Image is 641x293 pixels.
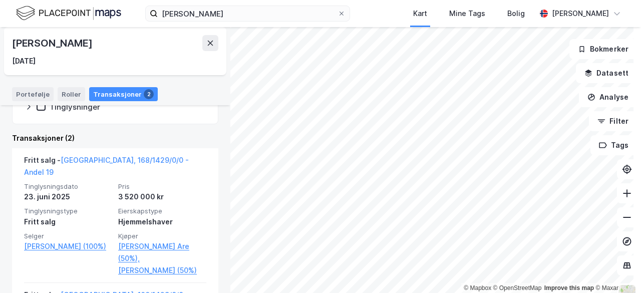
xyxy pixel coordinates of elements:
a: [PERSON_NAME] (100%) [24,240,112,252]
span: Kjøper [118,232,206,240]
button: Tags [590,135,637,155]
div: [PERSON_NAME] [552,8,609,20]
img: logo.f888ab2527a4732fd821a326f86c7f29.svg [16,5,121,22]
button: Analyse [579,87,637,107]
div: Tinglysninger [50,102,100,112]
div: Hjemmelshaver [118,216,206,228]
div: [PERSON_NAME] [12,35,94,51]
div: Fritt salg [24,216,112,228]
button: Filter [589,111,637,131]
a: [PERSON_NAME] Are (50%), [118,240,206,264]
button: Datasett [576,63,637,83]
a: OpenStreetMap [493,284,542,291]
div: Mine Tags [449,8,485,20]
div: Portefølje [12,87,54,101]
div: [DATE] [12,55,36,67]
a: [PERSON_NAME] (50%) [118,264,206,276]
span: Pris [118,182,206,191]
span: Eierskapstype [118,207,206,215]
button: Bokmerker [569,39,637,59]
span: Selger [24,232,112,240]
iframe: Chat Widget [591,245,641,293]
div: Bolig [507,8,525,20]
input: Søk på adresse, matrikkel, gårdeiere, leietakere eller personer [158,6,338,21]
div: Fritt salg - [24,154,206,182]
div: Kontrollprogram for chat [591,245,641,293]
div: 23. juni 2025 [24,191,112,203]
div: 2 [144,89,154,99]
div: Transaksjoner [89,87,158,101]
div: Kart [413,8,427,20]
div: Transaksjoner (2) [12,132,218,144]
span: Tinglysningstype [24,207,112,215]
span: Tinglysningsdato [24,182,112,191]
div: 3 520 000 kr [118,191,206,203]
a: Mapbox [464,284,491,291]
div: Roller [58,87,85,101]
a: [GEOGRAPHIC_DATA], 168/1429/0/0 - Andel 19 [24,156,189,176]
a: Improve this map [544,284,594,291]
